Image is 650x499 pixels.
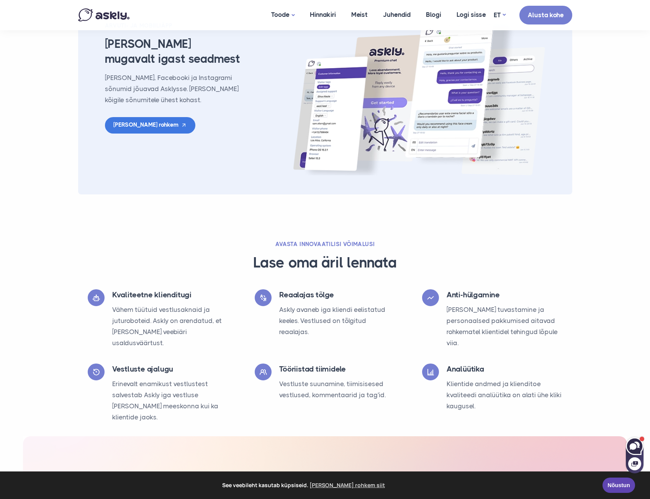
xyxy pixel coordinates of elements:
img: Askly [78,8,129,21]
p: Askly avaneb iga kliendi eelistatud keeles. Vestlused on tõlgitud reaalajas. [279,304,395,338]
p: Klientide andmed ja klienditoe kvaliteedi analüütika on alati ühe kliki kaugusel. [447,378,563,412]
p: Vestluste suunamine, tiimisisesed vestlused, kommentaarid ja tag'id. [279,378,395,401]
span: See veebileht kasutab küpsiseid. [11,479,597,491]
a: learn more about cookies [308,479,386,491]
h4: Anti-hülgamine [447,289,563,300]
p: [PERSON_NAME], Facebooki ja Instagrami sõnumid jõuavad Asklysse. [PERSON_NAME] kõigile sõnumitele... [105,72,244,106]
a: ET [494,10,506,21]
h3: [PERSON_NAME] mugavalt igast seadmest [105,37,244,67]
p: Vähem tüütuid vestlusaknaid ja juturoboteid. Askly on arendatud, et [PERSON_NAME] veebiäri usaldu... [112,304,228,349]
a: Nõustun [603,478,635,493]
h3: Lase oma äril lennata [162,254,488,272]
iframe: Askly chat [625,436,644,474]
h4: Kvaliteetne klienditugi [112,289,228,300]
h2: Avasta innovaatilisi võimalusi [162,240,488,248]
p: [PERSON_NAME] tuvastamine ja personaalsed pakkumised aitavad rohkematel klientidel tehingud lõpul... [447,304,563,349]
h4: Analüütika [447,364,563,375]
h4: Tööriistad tiimidele [279,364,395,375]
p: Erinevalt enamikust vestlustest salvestab Askly iga vestluse [PERSON_NAME] meeskonna kui ka klien... [112,378,228,423]
a: Alusta kohe [519,6,572,24]
a: [PERSON_NAME] rohkem [105,117,195,134]
h4: Reaalajas tõlge [279,289,395,300]
h4: Vestluste ajalugu [112,364,228,375]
